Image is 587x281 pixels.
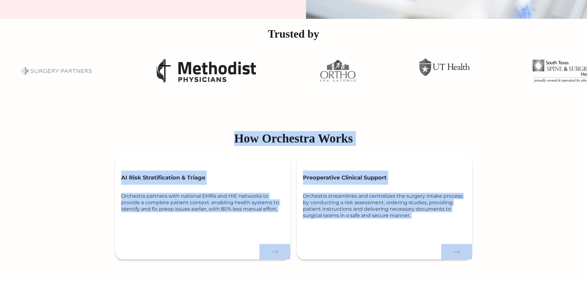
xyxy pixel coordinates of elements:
[303,171,472,185] h3: Preoperative Clinical Support
[303,193,472,239] div: Orchestra streamlines and centralizes the surgery intake process by conducting a risk assessment,...
[297,155,472,259] a: Preoperative Clinical SupportOrchestra streamlines and centralizes the surgery intake process by ...
[121,171,291,185] h3: AI Risk Stratification & Triage
[121,193,291,239] div: Orchestra partners with national EMRs and HIE networks to provide a complete patient context. ena...
[115,155,291,259] a: AI Risk Stratification & TriageOrchestra partners with national EMRs and HIE networks to provide ...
